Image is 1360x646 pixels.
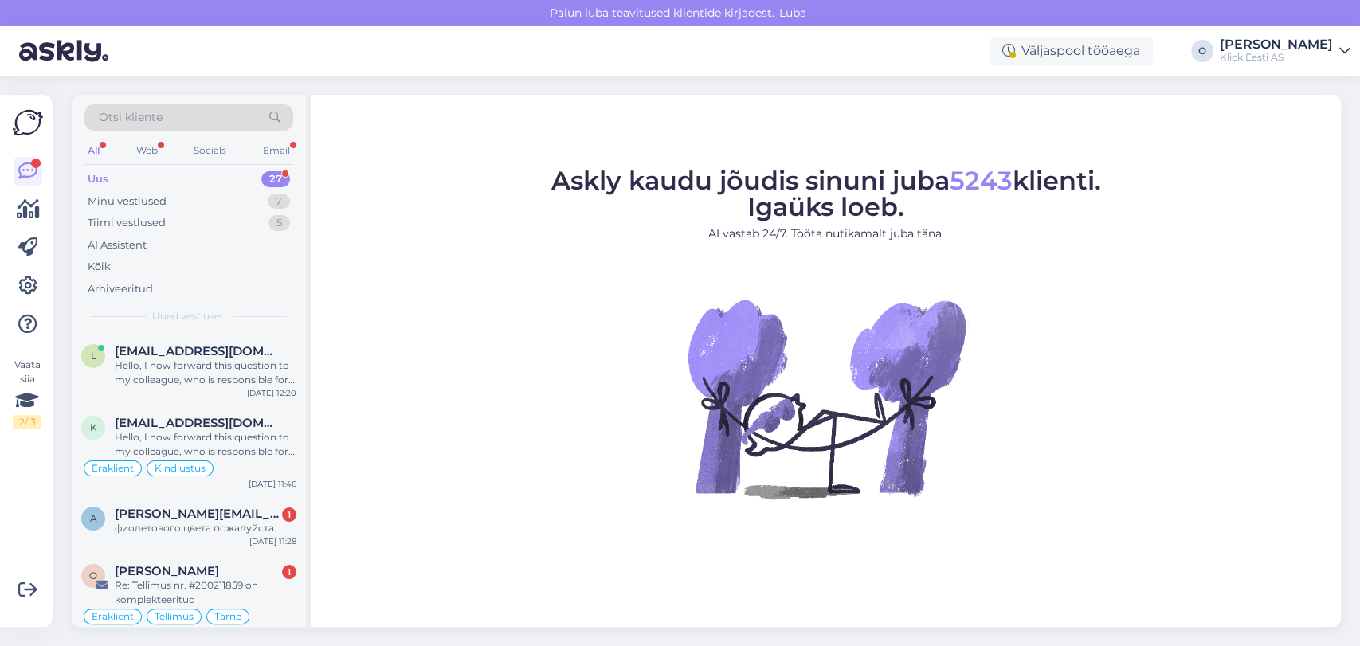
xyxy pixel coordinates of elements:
[1220,38,1350,64] a: [PERSON_NAME]Klick Eesti AS
[115,507,280,521] span: andrei.muzotsenko@gmail.com
[152,309,226,323] span: Uued vestlused
[115,521,296,535] div: фиолетового цвета пожалуйста
[90,421,97,433] span: k
[88,259,111,275] div: Kõik
[250,626,296,638] div: [DATE] 9:47
[115,344,280,358] span: loore.lusmagi@gmail.com
[268,194,290,209] div: 7
[774,6,811,20] span: Luba
[92,464,134,473] span: Eraklient
[92,612,134,621] span: Eraklient
[88,281,153,297] div: Arhiveeritud
[214,612,241,621] span: Tarne
[950,165,1013,196] span: 5243
[115,416,280,430] span: kochevarov.daniil@gmail.com
[13,358,41,429] div: Vaata siia
[282,565,296,579] div: 1
[90,512,97,524] span: a
[551,165,1101,222] span: Askly kaudu jõudis sinuni juba klienti. Igaüks loeb.
[247,387,296,399] div: [DATE] 12:20
[115,430,296,459] div: Hello, I now forward this question to my colleague, who is responsible for this. The reply will b...
[249,478,296,490] div: [DATE] 11:46
[88,194,167,209] div: Minu vestlused
[133,140,161,161] div: Web
[99,109,163,126] span: Otsi kliente
[155,612,194,621] span: Tellimus
[84,140,103,161] div: All
[115,358,296,387] div: Hello, I now forward this question to my colleague, who is responsible for this. The reply will b...
[1220,38,1333,51] div: [PERSON_NAME]
[268,215,290,231] div: 5
[249,535,296,547] div: [DATE] 11:28
[13,415,41,429] div: 2 / 3
[13,108,43,138] img: Askly Logo
[683,255,970,542] img: No Chat active
[88,215,166,231] div: Tiimi vestlused
[282,507,296,522] div: 1
[155,464,206,473] span: Kindlustus
[260,140,293,161] div: Email
[115,564,219,578] span: Olga Veresinina
[91,350,96,362] span: l
[261,171,290,187] div: 27
[551,225,1101,242] p: AI vastab 24/7. Tööta nutikamalt juba täna.
[88,237,147,253] div: AI Assistent
[190,140,229,161] div: Socials
[88,171,108,187] div: Uus
[89,570,97,581] span: O
[990,37,1153,65] div: Väljaspool tööaega
[115,578,296,607] div: Re: Tellimus nr. #200211859 on komplekteeritud
[1191,40,1213,62] div: O
[1220,51,1333,64] div: Klick Eesti AS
